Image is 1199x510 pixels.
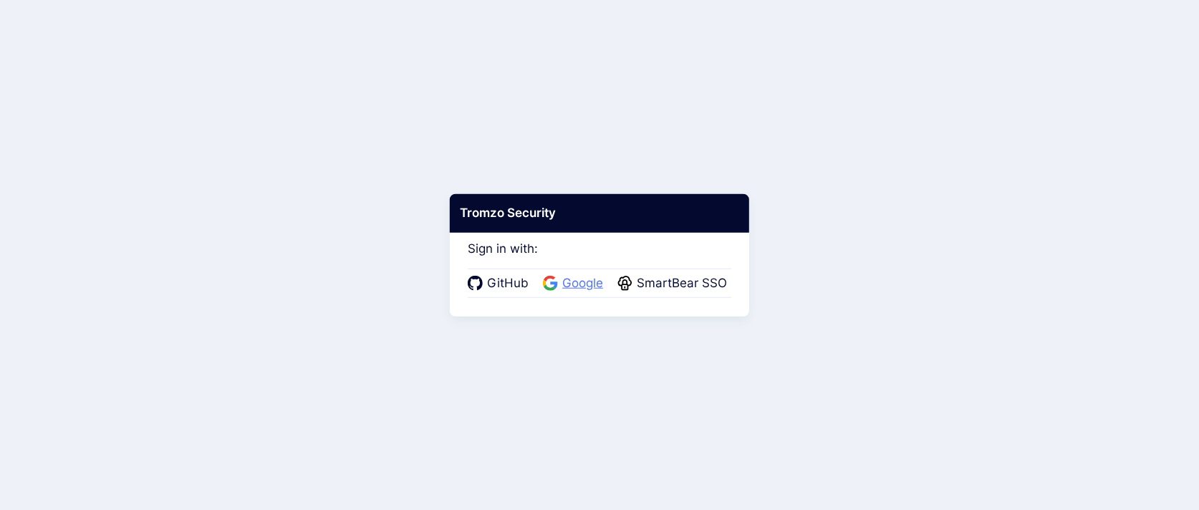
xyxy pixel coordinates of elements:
div: Tromzo Security [450,194,749,233]
span: GitHub [483,274,533,293]
a: SmartBear SSO [617,274,731,293]
a: Google [543,274,607,293]
a: GitHub [468,274,533,293]
span: SmartBear SSO [632,274,731,293]
div: Sign in with: [468,222,731,298]
span: Google [558,274,607,293]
